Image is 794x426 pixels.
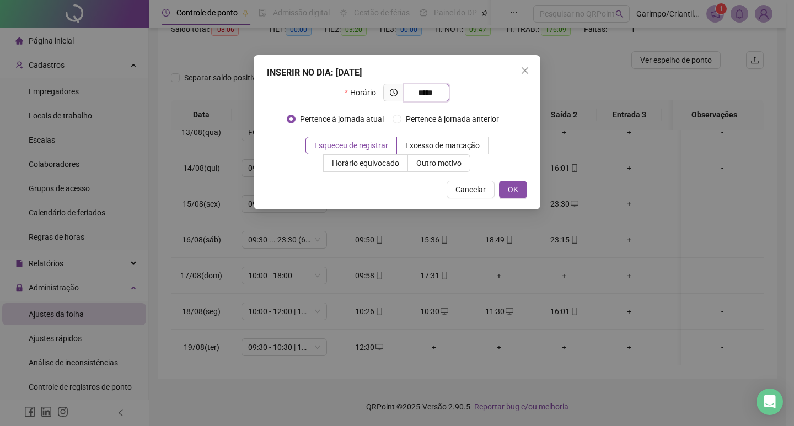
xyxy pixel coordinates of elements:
span: Horário equivocado [332,159,399,168]
span: Pertence à jornada anterior [401,113,503,125]
button: Close [516,62,534,79]
span: Outro motivo [416,159,462,168]
span: OK [508,184,518,196]
span: clock-circle [390,89,398,96]
span: close [521,66,529,75]
button: Cancelar [447,181,495,198]
div: Open Intercom Messenger [757,389,783,415]
span: Pertence à jornada atual [296,113,388,125]
span: Esqueceu de registrar [314,141,388,150]
button: OK [499,181,527,198]
span: Excesso de marcação [405,141,480,150]
label: Horário [345,84,383,101]
div: INSERIR NO DIA : [DATE] [267,66,527,79]
span: Cancelar [455,184,486,196]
